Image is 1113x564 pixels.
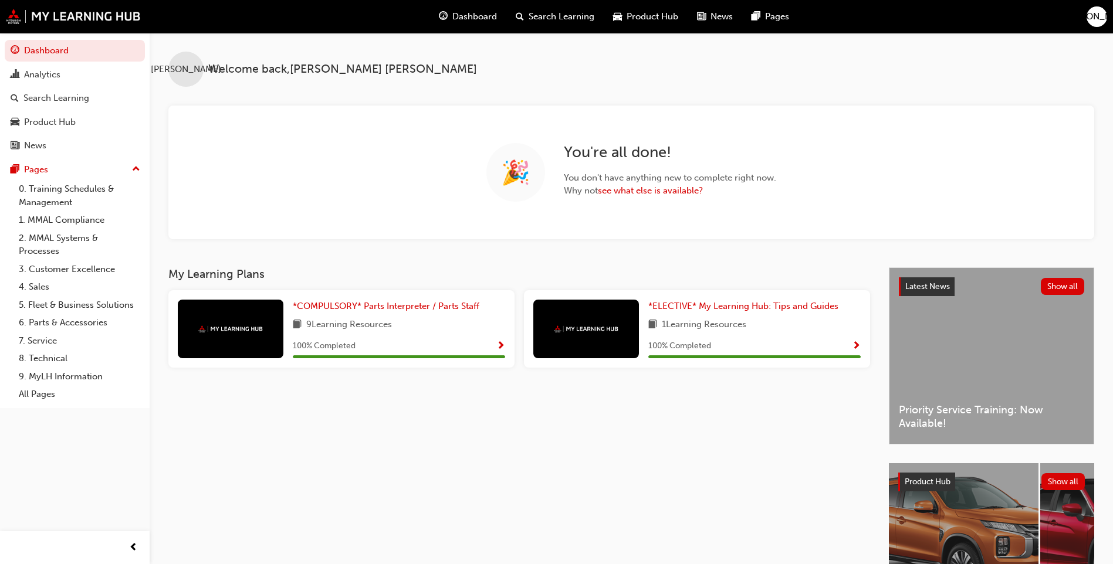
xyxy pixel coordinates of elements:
button: Show all [1041,473,1085,490]
div: Product Hub [24,115,76,129]
img: mmal [6,9,141,24]
button: Show Progress [852,339,861,354]
a: *COMPULSORY* Parts Interpreter / Parts Staff [293,300,484,313]
a: Latest NewsShow all [899,277,1084,296]
div: Pages [24,163,48,176]
a: Product Hub [5,111,145,133]
span: News [711,10,733,23]
a: 4. Sales [14,278,145,296]
button: Pages [5,159,145,181]
span: up-icon [132,162,140,177]
button: Show Progress [496,339,505,354]
span: 100 % Completed [293,339,356,353]
a: *ELECTIVE* My Learning Hub: Tips and Guides [648,300,843,313]
span: car-icon [613,9,622,24]
a: 6. Parts & Accessories [14,314,145,332]
a: Product HubShow all [898,473,1085,491]
a: 5. Fleet & Business Solutions [14,296,145,314]
a: Search Learning [5,87,145,109]
span: 🎉 [501,166,530,179]
span: chart-icon [11,70,19,80]
span: news-icon [11,141,19,151]
span: guage-icon [439,9,448,24]
div: News [24,139,46,152]
img: mmal [554,325,618,333]
button: Show all [1041,278,1085,295]
span: *COMPULSORY* Parts Interpreter / Parts Staff [293,301,479,311]
a: 7. Service [14,332,145,350]
h2: You ' re all done! [564,143,776,162]
span: Product Hub [905,477,950,487]
a: 1. MMAL Compliance [14,211,145,229]
span: search-icon [516,9,524,24]
a: News [5,135,145,157]
button: [PERSON_NAME] [1087,6,1107,27]
a: news-iconNews [688,5,742,29]
button: DashboardAnalyticsSearch LearningProduct HubNews [5,38,145,159]
span: 100 % Completed [648,339,711,353]
span: search-icon [11,93,19,104]
span: news-icon [697,9,706,24]
span: Product Hub [627,10,678,23]
a: 9. MyLH Information [14,368,145,386]
span: pages-icon [752,9,760,24]
span: You don ' t have anything new to complete right now. [564,171,776,185]
img: mmal [198,325,263,333]
span: *ELECTIVE* My Learning Hub: Tips and Guides [648,301,838,311]
div: Analytics [24,68,60,81]
a: search-iconSearch Learning [506,5,604,29]
span: book-icon [293,318,302,332]
span: Why not [564,184,776,198]
span: Priority Service Training: Now Available! [899,403,1084,430]
a: 0. Training Schedules & Management [14,180,145,211]
a: Analytics [5,64,145,86]
span: pages-icon [11,165,19,175]
span: Dashboard [452,10,497,23]
span: prev-icon [129,541,138,555]
span: Latest News [905,281,950,291]
span: [PERSON_NAME] [151,63,221,76]
a: car-iconProduct Hub [604,5,688,29]
span: car-icon [11,117,19,128]
span: Welcome back , [PERSON_NAME] [PERSON_NAME] [208,63,477,76]
a: Dashboard [5,40,145,62]
span: book-icon [648,318,657,332]
span: 1 Learning Resources [662,318,746,332]
h3: My Learning Plans [168,267,870,281]
a: 3. Customer Excellence [14,260,145,278]
span: Show Progress [496,341,505,352]
a: All Pages [14,385,145,403]
a: guage-iconDashboard [429,5,506,29]
a: 8. Technical [14,349,145,368]
a: Latest NewsShow allPriority Service Training: Now Available! [889,267,1094,444]
a: 2. MMAL Systems & Processes [14,229,145,260]
span: Search Learning [529,10,594,23]
div: Search Learning [23,91,89,105]
span: Show Progress [852,341,861,352]
a: see what else is available? [598,185,703,196]
span: Pages [765,10,789,23]
a: pages-iconPages [742,5,799,29]
span: guage-icon [11,46,19,56]
span: 9 Learning Resources [306,318,392,332]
